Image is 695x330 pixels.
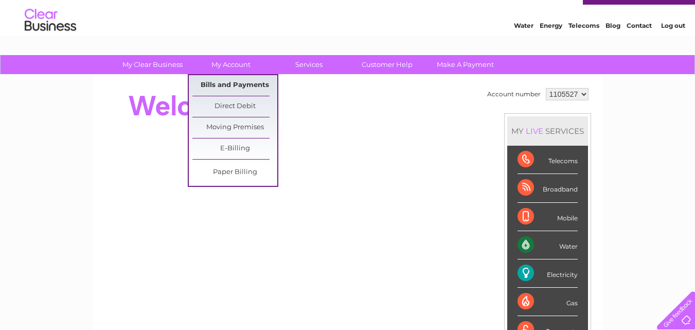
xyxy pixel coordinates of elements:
[188,55,273,74] a: My Account
[605,44,620,51] a: Blog
[192,75,277,96] a: Bills and Payments
[345,55,430,74] a: Customer Help
[518,203,578,231] div: Mobile
[518,174,578,202] div: Broadband
[540,44,562,51] a: Energy
[423,55,508,74] a: Make A Payment
[514,44,533,51] a: Water
[524,126,545,136] div: LIVE
[568,44,599,51] a: Telecoms
[485,85,543,103] td: Account number
[192,117,277,138] a: Moving Premises
[518,288,578,316] div: Gas
[266,55,351,74] a: Services
[24,27,77,58] img: logo.png
[627,44,652,51] a: Contact
[518,146,578,174] div: Telecoms
[501,5,572,18] a: 0333 014 3131
[661,44,685,51] a: Log out
[192,138,277,159] a: E-Billing
[518,231,578,259] div: Water
[192,162,277,183] a: Paper Billing
[105,6,591,50] div: Clear Business is a trading name of Verastar Limited (registered in [GEOGRAPHIC_DATA] No. 3667643...
[507,116,588,146] div: MY SERVICES
[518,259,578,288] div: Electricity
[110,55,195,74] a: My Clear Business
[192,96,277,117] a: Direct Debit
